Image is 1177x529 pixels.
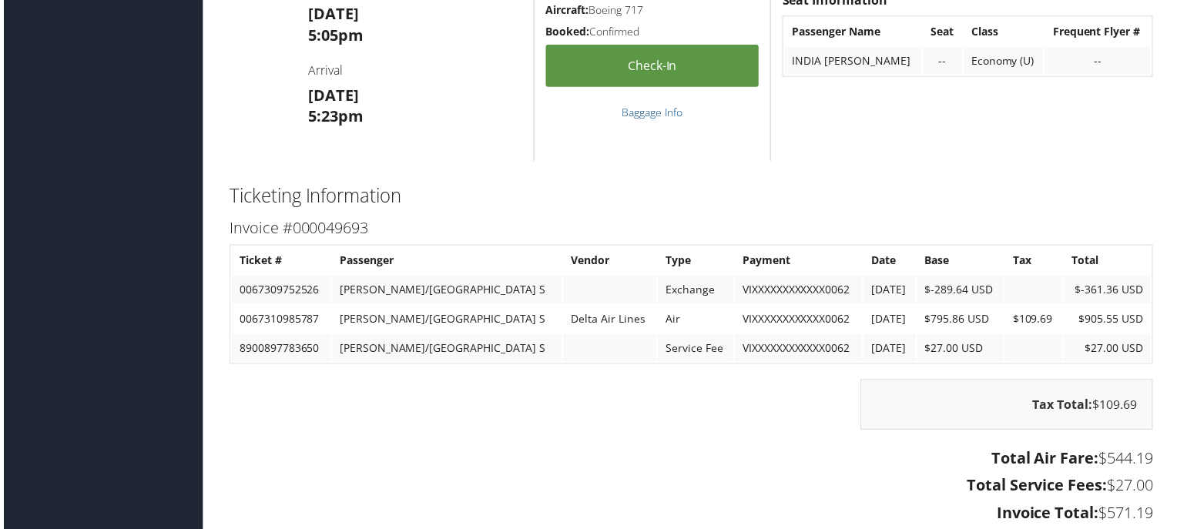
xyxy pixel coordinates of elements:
th: Vendor [563,248,657,276]
td: 8900897783650 [230,336,329,363]
strong: Total Air Fare: [994,450,1102,470]
td: VIXXXXXXXXXXXX0062 [736,277,863,305]
td: $-361.36 USD [1067,277,1154,305]
strong: Booked: [545,24,589,39]
strong: Total Service Fees: [969,477,1110,498]
td: Service Fee [658,336,734,363]
td: Economy (U) [966,47,1047,75]
th: Frequent Flyer # [1048,18,1154,45]
td: [PERSON_NAME]/[GEOGRAPHIC_DATA] S [330,336,562,363]
th: Ticket # [230,248,329,276]
td: $109.69 [1008,306,1065,334]
td: $-289.64 USD [919,277,1006,305]
th: Seat [925,18,964,45]
td: Air [658,306,734,334]
div: -- [1055,54,1146,68]
th: Date [865,248,917,276]
strong: [DATE] [307,85,357,105]
td: [DATE] [865,336,917,363]
td: [DATE] [865,277,917,305]
td: [PERSON_NAME]/[GEOGRAPHIC_DATA] S [330,277,562,305]
h3: $544.19 [227,450,1156,471]
th: Total [1067,248,1154,276]
td: Delta Air Lines [563,306,657,334]
th: Payment [736,248,863,276]
h4: Arrival [307,62,521,79]
strong: Invoice Total: [999,505,1102,526]
h2: Ticketing Information [227,183,1156,209]
td: $905.55 USD [1067,306,1154,334]
td: Exchange [658,277,734,305]
td: VIXXXXXXXXXXXX0062 [736,336,863,363]
div: $109.69 [862,381,1156,432]
td: $27.00 USD [1067,336,1154,363]
a: Baggage Info [622,105,683,120]
th: Passenger Name [786,18,924,45]
th: Passenger [330,248,562,276]
strong: Aircraft: [545,2,588,17]
th: Tax [1008,248,1065,276]
strong: 5:23pm [307,106,362,127]
h3: Invoice #000049693 [227,218,1156,239]
h3: $571.19 [227,505,1156,527]
strong: [DATE] [307,3,357,24]
h5: Confirmed [545,24,760,39]
strong: Tax Total: [1035,398,1095,415]
td: [DATE] [865,306,917,334]
strong: 5:05pm [307,25,362,45]
td: $27.00 USD [919,336,1006,363]
h3: $27.00 [227,477,1156,499]
h5: Boeing 717 [545,2,760,18]
td: 0067310985787 [230,306,329,334]
th: Class [966,18,1047,45]
td: INDIA [PERSON_NAME] [786,47,924,75]
a: Check-in [545,45,760,87]
div: -- [933,54,957,68]
th: Base [919,248,1006,276]
td: $795.86 USD [919,306,1006,334]
td: VIXXXXXXXXXXXX0062 [736,306,863,334]
th: Type [658,248,734,276]
td: 0067309752526 [230,277,329,305]
td: [PERSON_NAME]/[GEOGRAPHIC_DATA] S [330,306,562,334]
